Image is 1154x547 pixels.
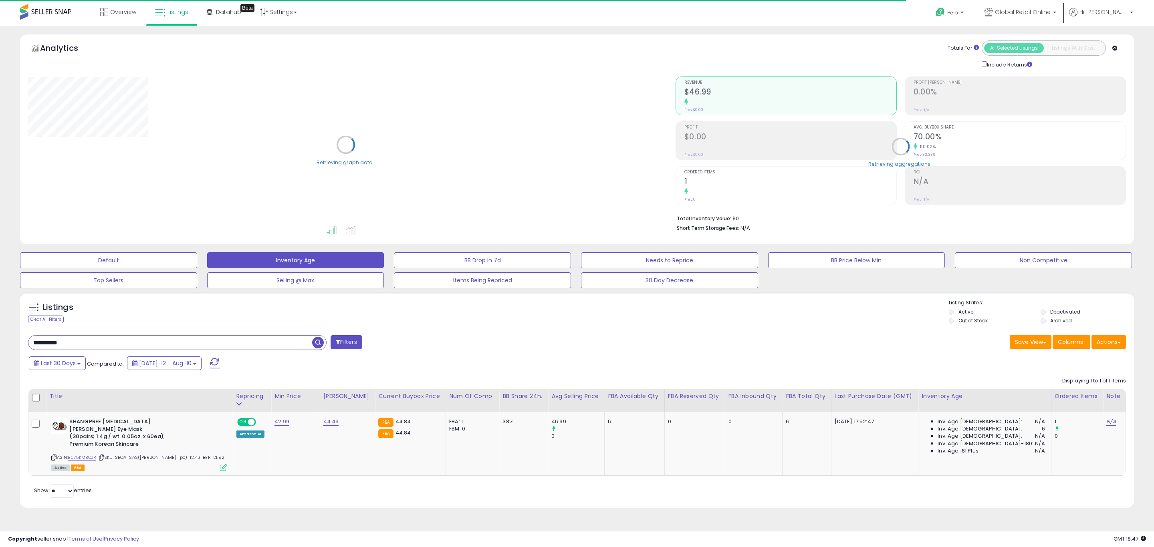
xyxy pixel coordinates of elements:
div: 0 [551,432,604,440]
span: Inv. Age [DEMOGRAPHIC_DATA]: [938,432,1022,440]
span: Inv. Age 181 Plus: [938,447,980,454]
button: Save View [1010,335,1051,349]
div: Min Price [274,392,316,400]
span: N/A [1035,418,1045,425]
span: Columns [1058,338,1083,346]
div: Repricing [236,392,268,400]
div: Num of Comp. [449,392,496,400]
div: 6 [786,418,825,425]
button: Items Being Repriced [394,272,571,288]
div: FBA inbound Qty [728,392,779,400]
b: SHANGPREE [MEDICAL_DATA] [PERSON_NAME] Eye Mask (30pairs; 1.4g / wt. 0.05oz. x 60ea), Premium Kor... [69,418,167,450]
div: [DATE] 17:52:47 [835,418,912,425]
div: 46.99 [551,418,604,425]
span: OFF [254,419,267,426]
span: 44.84 [395,429,411,436]
div: FBA Total Qty [786,392,828,400]
div: Displaying 1 to 1 of 1 items [1062,377,1126,385]
a: Help [929,1,972,26]
div: Title [49,392,229,400]
span: Global Retail Online [995,8,1051,16]
div: FBM: 0 [449,425,493,432]
strong: Copyright [8,535,37,543]
div: Include Returns [976,60,1042,68]
small: FBA [378,418,393,427]
a: Terms of Use [69,535,103,543]
div: FBA: 1 [449,418,493,425]
div: FBA Reserved Qty [668,392,722,400]
div: Retrieving aggregations.. [868,160,933,167]
p: Listing States: [949,299,1134,307]
a: Privacy Policy [104,535,139,543]
span: Inv. Age [DEMOGRAPHIC_DATA]: [938,418,1022,425]
div: 0 [728,418,777,425]
span: Compared to: [87,360,124,368]
div: BB Share 24h. [502,392,545,400]
div: 0 [668,418,719,425]
div: Retrieving graph data.. [317,159,375,166]
div: Last Purchase Date (GMT) [835,392,915,400]
div: Inventory Age [922,392,1047,400]
div: Current Buybox Price [378,392,442,400]
div: Totals For [948,44,979,52]
label: Active [958,308,973,315]
div: 1 [1055,418,1103,425]
div: [PERSON_NAME] [323,392,372,400]
div: 0 [1055,432,1103,440]
span: DataHub [216,8,241,16]
img: 41KOSzABiyS._SL40_.jpg [51,418,67,434]
span: FBA [71,465,85,471]
span: N/A [1035,432,1045,440]
div: 38% [502,418,542,425]
a: B075KMBCJR [68,454,96,461]
h5: Analytics [40,42,94,56]
button: Needs to Reprice [581,252,758,268]
div: Ordered Items [1055,392,1100,400]
span: 2025-09-10 18:47 GMT [1114,535,1146,543]
button: Non Competitive [955,252,1132,268]
button: Listings With Cost [1043,43,1103,53]
span: N/A [1035,447,1045,454]
button: Actions [1091,335,1126,349]
button: BB Drop in 7d [394,252,571,268]
button: Selling @ Max [207,272,384,288]
button: Last 30 Days [29,356,86,370]
i: Get Help [935,7,945,17]
span: Inv. Age [DEMOGRAPHIC_DATA]-180: [938,440,1033,447]
div: Avg Selling Price [551,392,601,400]
span: Last 30 Days [41,359,76,367]
a: 44.49 [323,418,339,426]
button: Inventory Age [207,252,384,268]
button: Filters [331,335,362,349]
div: Amazon AI [236,430,264,438]
a: Hi [PERSON_NAME] [1069,8,1133,26]
span: Inv. Age [DEMOGRAPHIC_DATA]: [938,425,1022,432]
span: | SKU: SEOA_SAS([PERSON_NAME]-1pc)_12.43-BEP_21.92 [97,454,224,461]
button: Columns [1053,335,1090,349]
button: All Selected Listings [984,43,1044,53]
button: 30 Day Decrease [581,272,758,288]
span: N/A [1035,440,1045,447]
h5: Listings [42,302,73,313]
div: FBA Available Qty [608,392,661,400]
button: BB Price Below Min [768,252,945,268]
div: ASIN: [51,418,226,470]
label: Deactivated [1050,308,1080,315]
span: Hi [PERSON_NAME] [1079,8,1128,16]
span: 6 [1042,425,1045,432]
span: 44.84 [395,418,411,425]
span: Help [947,9,958,16]
a: N/A [1106,418,1116,426]
label: Archived [1050,317,1072,324]
span: [DATE]-12 - Aug-10 [139,359,192,367]
span: ON [238,419,248,426]
span: All listings currently available for purchase on Amazon [51,465,70,471]
div: Clear All Filters [28,316,64,323]
span: Show: entries [34,487,92,494]
div: Note [1106,392,1122,400]
div: 6 [608,418,658,425]
button: Top Sellers [20,272,197,288]
div: seller snap | | [8,535,139,543]
a: 42.99 [274,418,289,426]
div: Tooltip anchor [240,4,254,12]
